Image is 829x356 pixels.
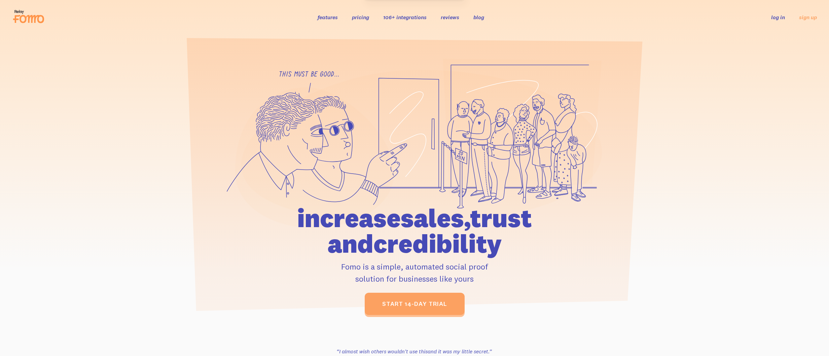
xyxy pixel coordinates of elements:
a: start 14-day trial [365,293,465,315]
a: log in [771,14,785,21]
p: Fomo is a simple, automated social proof solution for businesses like yours [259,260,570,285]
a: pricing [352,14,369,21]
a: blog [473,14,484,21]
a: reviews [441,14,459,21]
h3: “I almost wish others wouldn't use this and it was my little secret.” [322,347,506,355]
a: sign up [799,14,817,21]
a: features [318,14,338,21]
h1: increase sales, trust and credibility [259,205,570,256]
a: 106+ integrations [383,14,427,21]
